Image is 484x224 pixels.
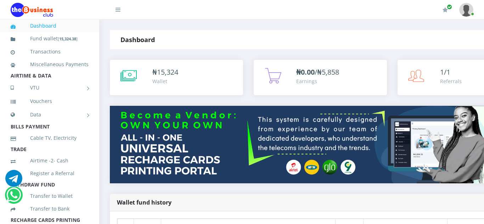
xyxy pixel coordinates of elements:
[11,188,89,204] a: Transfer to Wallet
[58,36,78,41] small: [ ]
[157,67,178,77] span: 15,324
[440,67,450,77] span: 1/1
[11,79,89,97] a: VTU
[11,3,53,17] img: Logo
[459,3,473,17] img: User
[443,7,448,13] i: Renew/Upgrade Subscription
[11,44,89,60] a: Transactions
[11,30,89,47] a: Fund wallet[15,324.38]
[11,93,89,109] a: Vouchers
[6,192,21,203] a: Chat for support
[110,60,243,95] a: ₦15,324 Wallet
[117,199,171,206] strong: Wallet fund history
[11,106,89,124] a: Data
[5,175,22,187] a: Chat for support
[152,77,178,85] div: Wallet
[254,60,387,95] a: ₦0.00/₦5,858 Earnings
[152,67,178,77] div: ₦
[11,18,89,34] a: Dashboard
[120,35,155,44] strong: Dashboard
[59,36,76,41] b: 15,324.38
[447,4,452,10] span: Renew/Upgrade Subscription
[296,77,339,85] div: Earnings
[11,130,89,146] a: Cable TV, Electricity
[11,201,89,217] a: Transfer to Bank
[11,153,89,169] a: Airtime -2- Cash
[440,77,462,85] div: Referrals
[296,67,315,77] b: ₦0.00
[11,165,89,182] a: Register a Referral
[11,56,89,73] a: Miscellaneous Payments
[296,67,339,77] span: /₦5,858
